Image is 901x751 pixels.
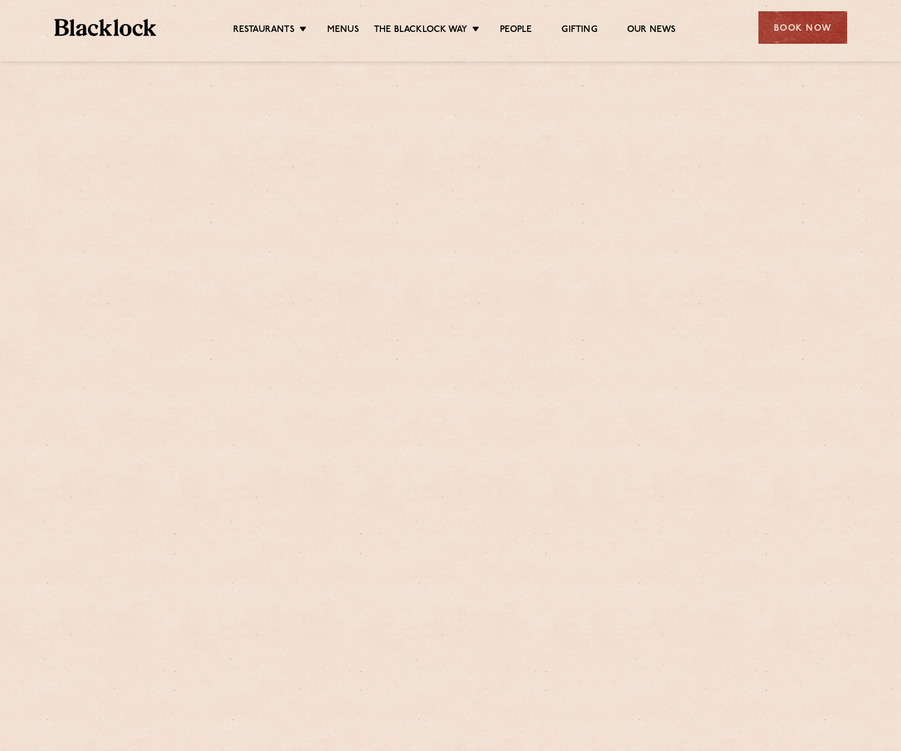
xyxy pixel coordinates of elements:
[54,19,157,36] img: BL_Textured_Logo-footer-cropped.svg
[627,24,676,37] a: Our News
[758,11,847,44] div: Book Now
[561,24,597,37] a: Gifting
[233,24,295,37] a: Restaurants
[327,24,359,37] a: Menus
[374,24,467,37] a: The Blacklock Way
[500,24,532,37] a: People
